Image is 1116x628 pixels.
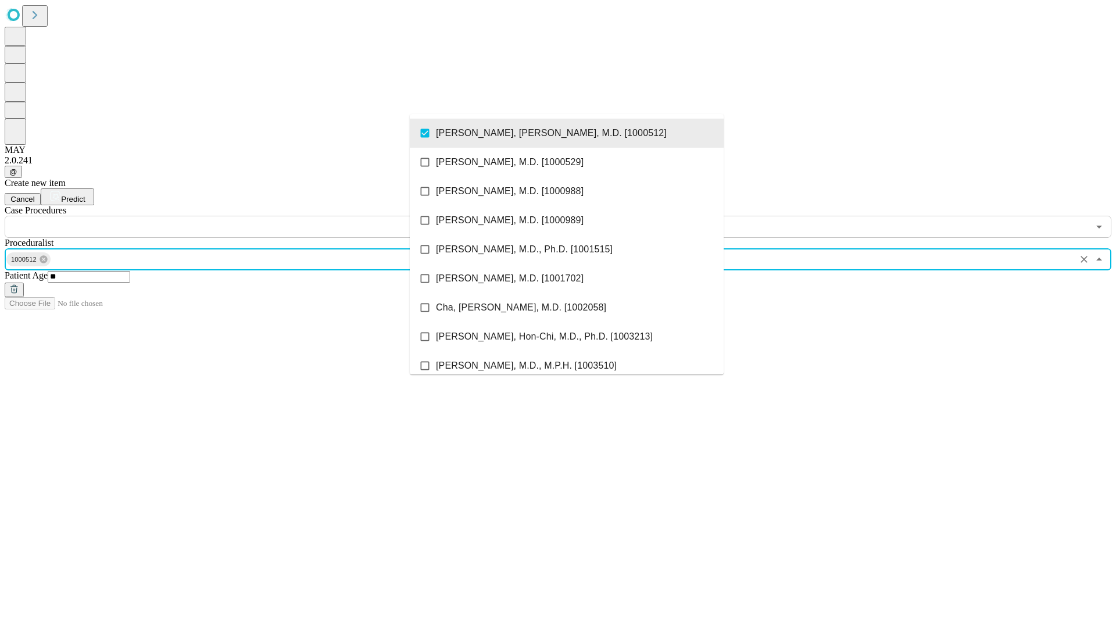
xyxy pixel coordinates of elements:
[436,272,584,286] span: [PERSON_NAME], M.D. [1001702]
[5,166,22,178] button: @
[5,205,66,215] span: Scheduled Procedure
[436,242,613,256] span: [PERSON_NAME], M.D., Ph.D. [1001515]
[5,145,1111,155] div: MAY
[6,253,41,266] span: 1000512
[5,193,41,205] button: Cancel
[436,213,584,227] span: [PERSON_NAME], M.D. [1000989]
[436,359,617,373] span: [PERSON_NAME], M.D., M.P.H. [1003510]
[1091,251,1107,267] button: Close
[436,330,653,344] span: [PERSON_NAME], Hon-Chi, M.D., Ph.D. [1003213]
[10,195,35,204] span: Cancel
[436,155,584,169] span: [PERSON_NAME], M.D. [1000529]
[9,167,17,176] span: @
[1091,219,1107,235] button: Open
[5,270,48,280] span: Patient Age
[1076,251,1092,267] button: Clear
[5,155,1111,166] div: 2.0.241
[5,238,53,248] span: Proceduralist
[5,178,66,188] span: Create new item
[41,188,94,205] button: Predict
[436,184,584,198] span: [PERSON_NAME], M.D. [1000988]
[61,195,85,204] span: Predict
[436,301,606,315] span: Cha, [PERSON_NAME], M.D. [1002058]
[436,126,667,140] span: [PERSON_NAME], [PERSON_NAME], M.D. [1000512]
[6,252,51,266] div: 1000512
